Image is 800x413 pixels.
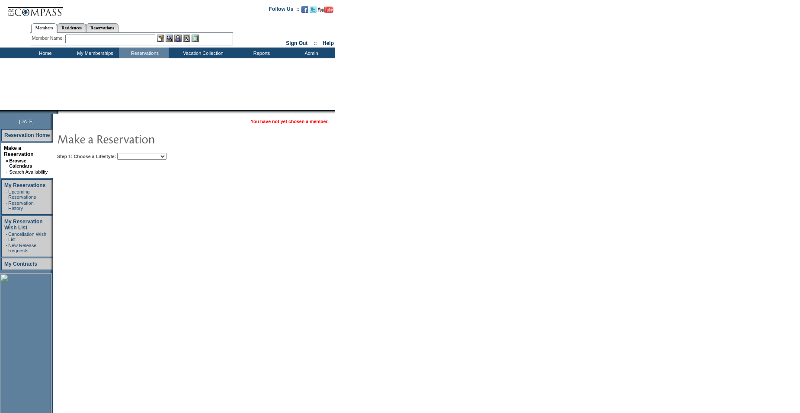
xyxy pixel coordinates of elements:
[286,40,307,46] a: Sign Out
[32,35,65,42] div: Member Name:
[9,169,48,175] a: Search Availability
[192,35,199,42] img: b_calculator.gif
[4,219,43,231] a: My Reservation Wish List
[19,119,34,124] span: [DATE]
[19,48,69,58] td: Home
[58,110,59,114] img: blank.gif
[314,40,317,46] span: ::
[4,182,45,188] a: My Reservations
[57,154,116,159] b: Step 1: Choose a Lifestyle:
[310,9,317,14] a: Follow us on Twitter
[183,35,190,42] img: Reservations
[301,6,308,13] img: Become our fan on Facebook
[69,48,119,58] td: My Memberships
[166,35,173,42] img: View
[55,110,58,114] img: promoShadowLeftCorner.gif
[157,35,164,42] img: b_edit.gif
[269,5,300,16] td: Follow Us ::
[57,23,86,32] a: Residences
[169,48,236,58] td: Vacation Collection
[4,145,34,157] a: Make a Reservation
[4,132,50,138] a: Reservation Home
[6,169,8,175] td: ·
[86,23,118,32] a: Reservations
[119,48,169,58] td: Reservations
[323,40,334,46] a: Help
[4,261,37,267] a: My Contracts
[8,189,36,200] a: Upcoming Reservations
[285,48,335,58] td: Admin
[9,158,32,168] a: Browse Calendars
[6,243,7,253] td: ·
[8,200,34,211] a: Reservation History
[6,200,7,211] td: ·
[251,119,329,124] span: You have not yet chosen a member.
[6,158,8,163] b: »
[174,35,182,42] img: Impersonate
[57,130,230,147] img: pgTtlMakeReservation.gif
[310,6,317,13] img: Follow us on Twitter
[236,48,285,58] td: Reports
[318,9,333,14] a: Subscribe to our YouTube Channel
[301,9,308,14] a: Become our fan on Facebook
[31,23,58,33] a: Members
[8,232,46,242] a: Cancellation Wish List
[8,243,36,253] a: New Release Requests
[318,6,333,13] img: Subscribe to our YouTube Channel
[6,189,7,200] td: ·
[6,232,7,242] td: ·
